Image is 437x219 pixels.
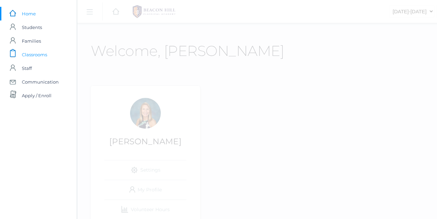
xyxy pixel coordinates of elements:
span: Communication [22,75,59,89]
span: Home [22,7,36,20]
span: Families [22,34,41,48]
span: Staff [22,61,32,75]
span: Apply / Enroll [22,89,52,102]
span: Classrooms [22,48,47,61]
span: Students [22,20,42,34]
